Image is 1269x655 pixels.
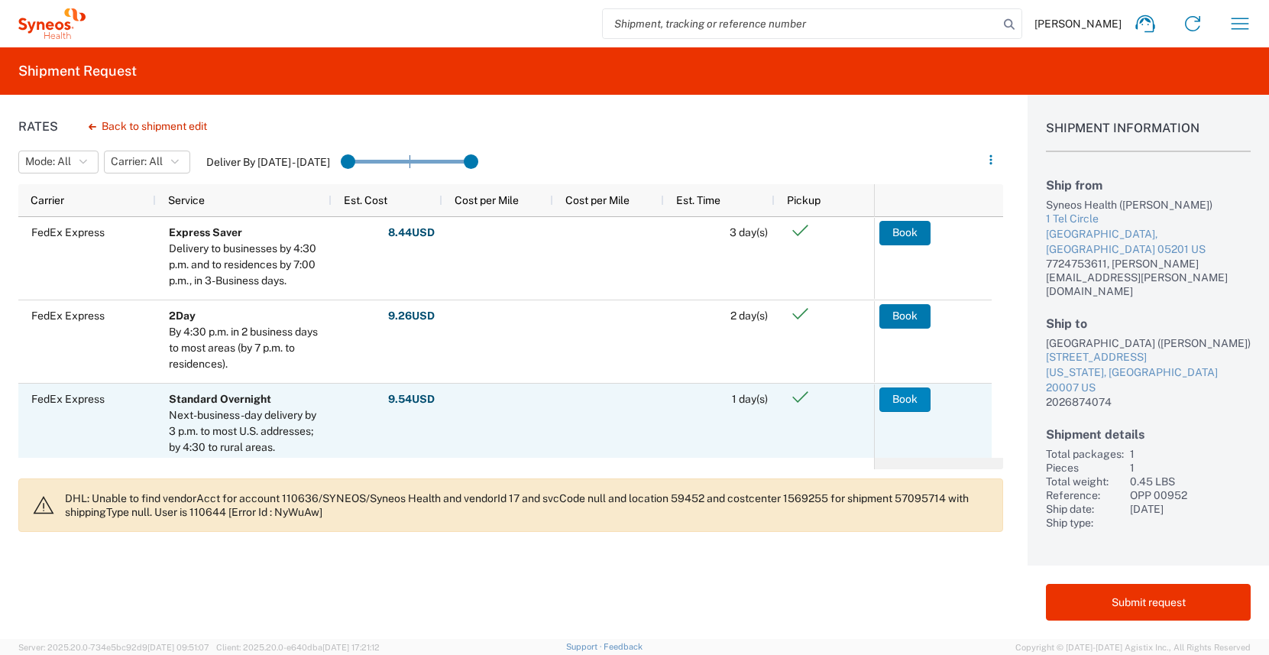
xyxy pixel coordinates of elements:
span: 1 day(s) [732,393,768,405]
h2: Ship from [1046,178,1251,193]
div: Ship type: [1046,516,1124,530]
button: Book [879,304,931,329]
h2: Shipment Request [18,62,137,80]
b: Express Saver [169,226,242,238]
a: Support [566,642,604,651]
div: Reference: [1046,488,1124,502]
h1: Rates [18,119,58,134]
div: [US_STATE], [GEOGRAPHIC_DATA] 20007 US [1046,365,1251,395]
button: Submit request [1046,584,1251,621]
div: 2026874074 [1046,395,1251,409]
div: Delivery to businesses by 4:30 p.m. and to residences by 7:00 p.m., in 3-Business days. [169,241,325,289]
button: Mode: All [18,151,99,173]
div: 1 [1130,447,1251,461]
h2: Shipment details [1046,427,1251,442]
div: Next-business-day delivery by 3 p.m. to most U.S. addresses; by 4:30 to rural areas. [169,407,325,456]
span: Mode: All [25,154,71,169]
strong: 8.44 USD [388,225,435,240]
span: 2 day(s) [730,310,768,322]
div: Total packages: [1046,447,1124,461]
div: [GEOGRAPHIC_DATA], [GEOGRAPHIC_DATA] 05201 US [1046,227,1251,257]
span: 3 day(s) [730,226,768,238]
input: Shipment, tracking or reference number [603,9,999,38]
div: 7724753611, [PERSON_NAME][EMAIL_ADDRESS][PERSON_NAME][DOMAIN_NAME] [1046,257,1251,298]
div: 0.45 LBS [1130,475,1251,488]
a: 1 Tel Circle[GEOGRAPHIC_DATA], [GEOGRAPHIC_DATA] 05201 US [1046,212,1251,257]
span: FedEx Express [31,226,105,238]
p: DHL: Unable to find vendorAcct for account 110636/SYNEOS/Syneos Health and vendorId 17 and svcCod... [65,491,990,519]
span: Copyright © [DATE]-[DATE] Agistix Inc., All Rights Reserved [1015,640,1251,654]
div: [GEOGRAPHIC_DATA] ([PERSON_NAME]) [1046,336,1251,350]
button: Book [879,221,931,245]
button: 9.54USD [387,387,435,412]
a: Feedback [604,642,643,651]
button: Carrier: All [104,151,190,173]
strong: 9.54 USD [388,392,435,407]
div: Pieces [1046,461,1124,475]
span: [DATE] 17:21:12 [322,643,380,652]
span: Est. Cost [344,194,387,206]
div: By 4:30 p.m. in 2 business days to most areas (by 7 p.m. to residences). [169,324,325,372]
button: Book [879,387,931,412]
strong: 9.26 USD [388,309,435,323]
span: Cost per Mile [565,194,630,206]
span: [PERSON_NAME] [1034,17,1122,31]
b: Standard Overnight [169,393,271,405]
span: Carrier: All [111,154,163,169]
span: Client: 2025.20.0-e640dba [216,643,380,652]
div: Total weight: [1046,475,1124,488]
span: Service [168,194,205,206]
h1: Shipment Information [1046,121,1251,152]
div: Ship date: [1046,502,1124,516]
a: [STREET_ADDRESS][US_STATE], [GEOGRAPHIC_DATA] 20007 US [1046,350,1251,395]
button: 9.26USD [387,304,435,329]
span: Server: 2025.20.0-734e5bc92d9 [18,643,209,652]
div: [STREET_ADDRESS] [1046,350,1251,365]
div: Syneos Health ([PERSON_NAME]) [1046,198,1251,212]
label: Deliver By [DATE] - [DATE] [206,155,330,169]
span: FedEx Express [31,310,105,322]
b: 2Day [169,310,196,322]
h2: Ship to [1046,316,1251,331]
span: Pickup [787,194,821,206]
div: OPP 00952 [1130,488,1251,502]
button: Back to shipment edit [76,113,219,140]
span: [DATE] 09:51:07 [147,643,209,652]
span: Carrier [31,194,64,206]
span: Est. Time [676,194,720,206]
div: 1 Tel Circle [1046,212,1251,227]
div: [DATE] [1130,502,1251,516]
button: 8.44USD [387,221,435,245]
span: FedEx Express [31,393,105,405]
span: Cost per Mile [455,194,519,206]
div: 1 [1130,461,1251,475]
